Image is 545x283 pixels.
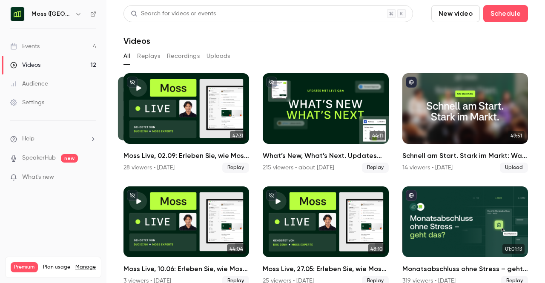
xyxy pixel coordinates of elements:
[263,73,388,173] a: 44:11What’s New, What’s Next. Updates mit Live Q&A für Moss Kunden.215 viewers • about [DATE]Replay
[61,154,78,163] span: new
[10,61,40,69] div: Videos
[370,131,385,140] span: 44:11
[123,5,528,278] section: Videos
[230,131,246,140] span: 47:31
[406,77,417,88] button: published
[406,190,417,201] button: published
[263,151,388,161] h2: What’s New, What’s Next. Updates mit Live Q&A für Moss Kunden.
[402,264,528,274] h2: Monatsabschluss ohne Stress – geht das?
[32,10,72,18] h6: Moss ([GEOGRAPHIC_DATA])
[263,163,334,172] div: 215 viewers • about [DATE]
[402,73,528,173] li: Schnell am Start. Stark im Markt: Was wir von agilen Marken lernen können
[500,163,528,173] span: Upload
[86,174,96,181] iframe: Noticeable Trigger
[123,73,249,173] li: Moss Live, 02.09: Erleben Sie, wie Moss Ausgabenmanagement automatisiert
[362,163,389,173] span: Replay
[10,134,96,143] li: help-dropdown-opener
[137,49,160,63] button: Replays
[123,151,249,161] h2: Moss Live, 02.09: Erleben Sie, wie Moss Ausgabenmanagement automatisiert
[402,163,453,172] div: 14 viewers • [DATE]
[123,264,249,274] h2: Moss Live, 10.06: Erleben Sie, wie Moss Ausgabenmanagement automatisiert
[43,264,70,271] span: Plan usage
[207,49,230,63] button: Uploads
[431,5,480,22] button: New video
[263,73,388,173] li: What’s New, What’s Next. Updates mit Live Q&A für Moss Kunden.
[11,7,24,21] img: Moss (DE)
[402,73,528,173] a: 49:51Schnell am Start. Stark im Markt: Was wir von agilen Marken lernen können14 viewers • [DATE]...
[131,9,216,18] div: Search for videos or events
[402,151,528,161] h2: Schnell am Start. Stark im Markt: Was wir von agilen Marken lernen können
[266,77,277,88] button: unpublished
[22,173,54,182] span: What's new
[222,163,249,173] span: Replay
[502,244,525,254] span: 01:01:13
[123,36,150,46] h1: Videos
[227,244,246,254] span: 44:04
[10,98,44,107] div: Settings
[123,73,249,173] a: 47:3147:31Moss Live, 02.09: Erleben Sie, wie Moss Ausgabenmanagement automatisiert28 viewers • [D...
[263,264,388,274] h2: Moss Live, 27.05: Erleben Sie, wie Moss Ausgabenmanagement automatisiert | [DATE]
[22,154,56,163] a: SpeakerHub
[11,262,38,272] span: Premium
[123,49,130,63] button: All
[10,42,40,51] div: Events
[266,190,277,201] button: unpublished
[127,190,138,201] button: unpublished
[123,163,175,172] div: 28 viewers • [DATE]
[368,244,385,254] span: 48:10
[167,49,200,63] button: Recordings
[127,77,138,88] button: unpublished
[508,131,525,140] span: 49:51
[10,80,48,88] div: Audience
[22,134,34,143] span: Help
[483,5,528,22] button: Schedule
[75,264,96,271] a: Manage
